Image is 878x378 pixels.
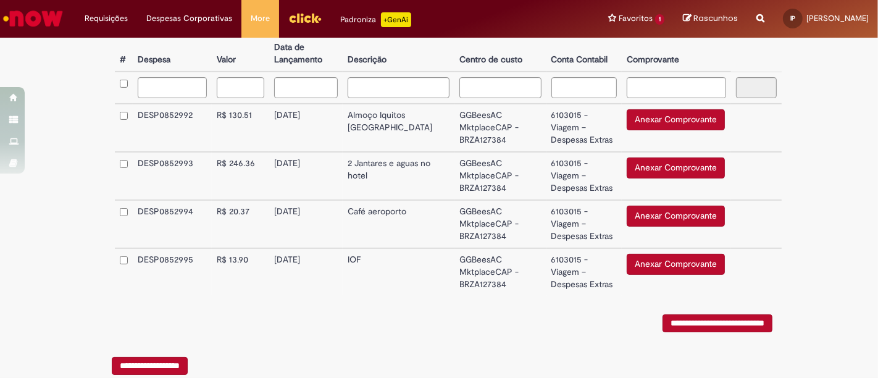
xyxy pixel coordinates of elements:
[133,152,212,200] td: DESP0852993
[622,248,731,296] td: Anexar Comprovante
[343,36,454,72] th: Descrição
[212,36,269,72] th: Valor
[212,200,269,248] td: R$ 20.37
[622,36,731,72] th: Comprovante
[269,104,343,152] td: [DATE]
[343,152,454,200] td: 2 Jantares e aguas no hotel
[454,36,546,72] th: Centro de custo
[683,13,738,25] a: Rascunhos
[546,200,622,248] td: 6103015 - Viagem – Despesas Extras
[343,200,454,248] td: Café aeroporto
[622,104,731,152] td: Anexar Comprovante
[269,152,343,200] td: [DATE]
[546,248,622,296] td: 6103015 - Viagem – Despesas Extras
[546,152,622,200] td: 6103015 - Viagem – Despesas Extras
[790,14,795,22] span: IP
[454,200,546,248] td: GGBeesAC MktplaceCAP - BRZA127384
[343,104,454,152] td: Almoço Iquitos [GEOGRAPHIC_DATA]
[133,248,212,296] td: DESP0852995
[454,152,546,200] td: GGBeesAC MktplaceCAP - BRZA127384
[806,13,869,23] span: [PERSON_NAME]
[546,36,622,72] th: Conta Contabil
[288,9,322,27] img: click_logo_yellow_360x200.png
[269,200,343,248] td: [DATE]
[619,12,653,25] span: Favoritos
[269,248,343,296] td: [DATE]
[269,36,343,72] th: Data de Lançamento
[212,248,269,296] td: R$ 13.90
[546,104,622,152] td: 6103015 - Viagem – Despesas Extras
[655,14,664,25] span: 1
[146,12,232,25] span: Despesas Corporativas
[343,248,454,296] td: IOF
[133,36,212,72] th: Despesa
[454,248,546,296] td: GGBeesAC MktplaceCAP - BRZA127384
[627,254,725,275] button: Anexar Comprovante
[622,200,731,248] td: Anexar Comprovante
[133,104,212,152] td: DESP0852992
[622,152,731,200] td: Anexar Comprovante
[133,200,212,248] td: DESP0852994
[627,157,725,178] button: Anexar Comprovante
[1,6,65,31] img: ServiceNow
[115,36,133,72] th: #
[381,12,411,27] p: +GenAi
[340,12,411,27] div: Padroniza
[85,12,128,25] span: Requisições
[251,12,270,25] span: More
[212,152,269,200] td: R$ 246.36
[627,109,725,130] button: Anexar Comprovante
[454,104,546,152] td: GGBeesAC MktplaceCAP - BRZA127384
[693,12,738,24] span: Rascunhos
[212,104,269,152] td: R$ 130.51
[627,206,725,227] button: Anexar Comprovante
